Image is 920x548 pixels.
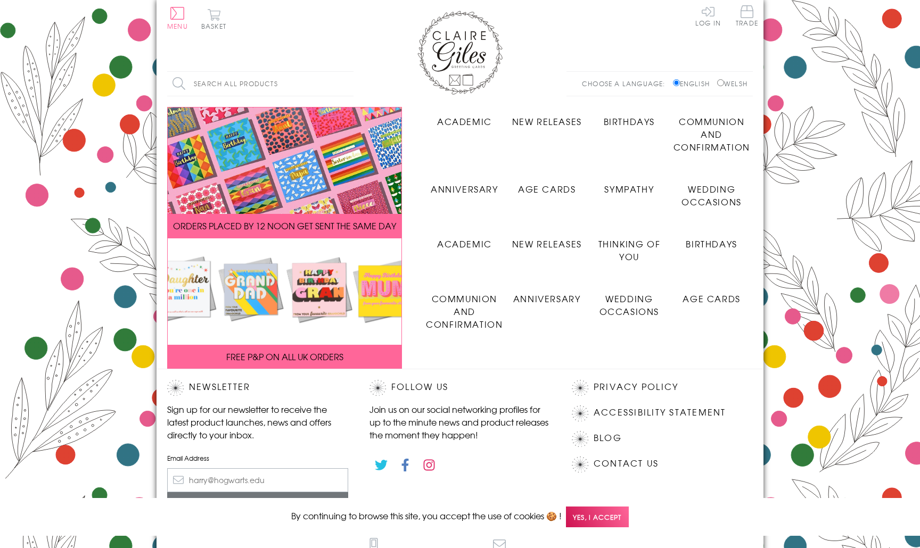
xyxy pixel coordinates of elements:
[167,72,354,96] input: Search all products
[343,72,354,96] input: Search
[513,292,581,305] span: Anniversary
[423,107,506,128] a: Academic
[683,292,740,305] span: Age Cards
[518,182,576,195] span: Age Cards
[167,21,188,31] span: Menu
[582,79,671,88] p: Choose a language:
[588,107,671,128] a: Birthdays
[506,229,588,250] a: New Releases
[506,175,588,195] a: Age Cards
[506,107,588,128] a: New Releases
[670,107,753,153] a: Communion and Confirmation
[369,403,551,441] p: Join us on our social networking profiles for up to the minute news and product releases the mome...
[167,492,348,516] input: Subscribe
[369,380,551,396] h2: Follow Us
[167,453,348,463] label: Email Address
[686,237,737,250] span: Birthdays
[670,284,753,305] a: Age Cards
[588,229,671,263] a: Thinking of You
[426,292,503,330] span: Communion and Confirmation
[588,284,671,318] a: Wedding Occasions
[594,431,622,445] a: Blog
[437,237,492,250] span: Academic
[512,115,582,128] span: New Releases
[736,5,758,26] span: Trade
[673,79,715,88] label: English
[417,11,503,95] img: Claire Giles Greetings Cards
[681,182,741,208] span: Wedding Occasions
[167,468,348,492] input: harry@hogwarts.edu
[673,115,750,153] span: Communion and Confirmation
[599,292,659,318] span: Wedding Occasions
[423,229,506,250] a: Academic
[594,380,678,394] a: Privacy Policy
[670,175,753,208] a: Wedding Occasions
[167,403,348,441] p: Sign up for our newsletter to receive the latest product launches, news and offers directly to yo...
[423,284,506,330] a: Communion and Confirmation
[437,115,492,128] span: Academic
[673,79,680,86] input: English
[226,350,343,363] span: FREE P&P ON ALL UK ORDERS
[604,115,655,128] span: Birthdays
[717,79,724,86] input: Welsh
[423,175,506,195] a: Anniversary
[594,405,726,420] a: Accessibility Statement
[670,229,753,250] a: Birthdays
[173,219,396,232] span: ORDERS PLACED BY 12 NOON GET SENT THE SAME DAY
[167,7,188,29] button: Menu
[594,456,659,471] a: Contact Us
[604,182,654,195] span: Sympathy
[566,507,629,527] span: Yes, I accept
[167,380,348,396] h2: Newsletter
[598,237,661,263] span: Thinking of You
[506,284,588,305] a: Anniversary
[736,5,758,28] a: Trade
[431,182,498,195] span: Anniversary
[512,237,582,250] span: New Releases
[695,5,721,26] a: Log In
[199,9,228,29] button: Basket
[717,79,747,88] label: Welsh
[588,175,671,195] a: Sympathy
